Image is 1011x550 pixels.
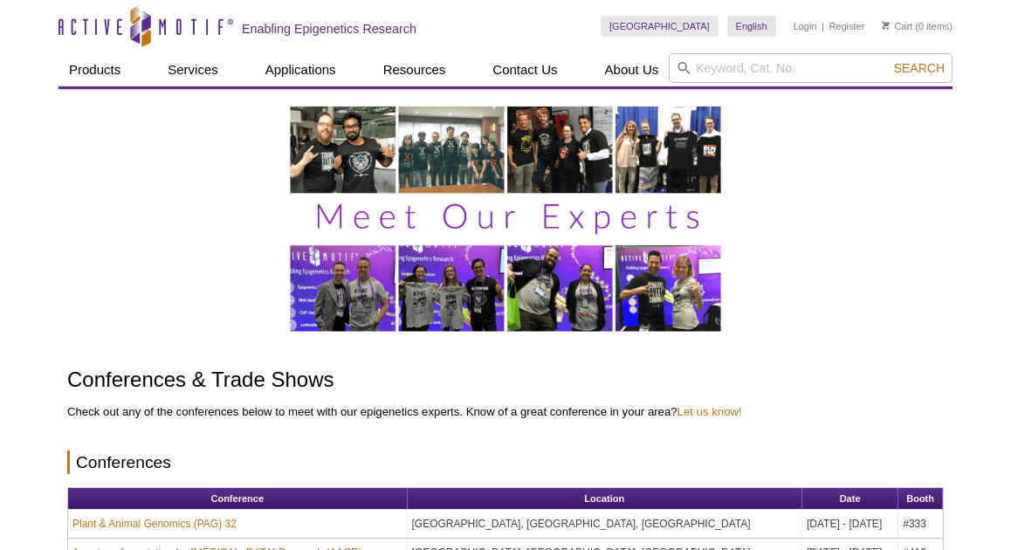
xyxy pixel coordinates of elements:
[889,60,950,76] button: Search
[802,510,898,539] td: [DATE] - [DATE]
[829,20,864,32] a: Register
[72,516,237,532] a: Plant & Animal Genomics (PAG) 32
[255,53,347,86] a: Applications
[894,61,945,75] span: Search
[68,488,408,510] th: Conference
[882,21,890,30] img: Your Cart
[67,368,944,394] h1: Conferences & Trade Shows
[677,405,742,418] a: Let us know!
[482,53,567,86] a: Contact Us
[669,53,953,83] input: Keyword, Cat. No.
[157,53,229,86] a: Services
[408,488,802,510] th: Location
[242,21,416,37] h2: Enabling Epigenetics Research
[882,20,912,32] a: Cart
[882,16,953,37] li: (0 items)
[727,16,776,37] a: English
[67,450,944,474] h2: Conferences
[58,53,131,86] a: Products
[898,510,943,539] td: #333
[822,16,824,37] li: |
[67,404,944,420] p: Check out any of the conferences below to meet with our epigenetics experts. Know of a great conf...
[802,488,898,510] th: Date
[601,16,719,37] a: [GEOGRAPHIC_DATA]
[898,488,943,510] th: Booth
[408,510,802,539] td: [GEOGRAPHIC_DATA], [GEOGRAPHIC_DATA], [GEOGRAPHIC_DATA]
[794,20,817,32] a: Login
[373,53,457,86] a: Resources
[595,53,670,86] a: About Us
[287,105,724,333] img: Visit us at our booth.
